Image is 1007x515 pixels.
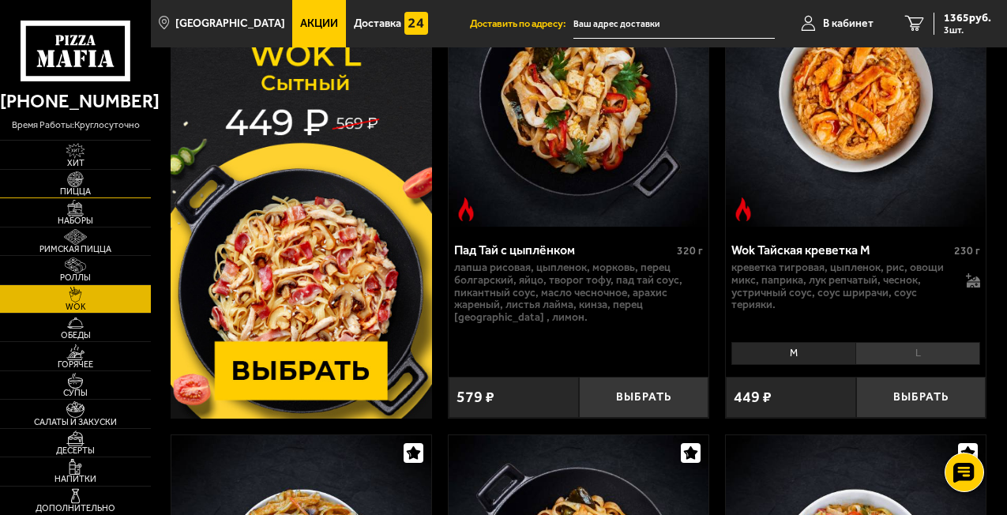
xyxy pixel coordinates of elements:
span: 3 шт. [944,25,991,35]
input: Ваш адрес доставки [573,9,775,39]
span: Доставка [354,18,401,29]
img: Острое блюдо [454,197,478,221]
li: L [855,342,980,364]
img: 15daf4d41897b9f0e9f617042186c801.svg [404,12,428,36]
span: [GEOGRAPHIC_DATA] [175,18,285,29]
span: 1365 руб. [944,13,991,24]
div: Пад Тай с цыплёнком [454,242,673,257]
img: Острое блюдо [731,197,755,221]
span: 449 ₽ [734,389,772,405]
button: Выбрать [856,377,986,419]
span: 579 ₽ [457,389,494,405]
span: В кабинет [823,18,874,29]
span: Ленинградская область, Всеволожский район, Бугры, Тихая улица, 7к5 [573,9,775,39]
span: Доставить по адресу: [470,19,573,29]
p: креветка тигровая, цыпленок, рис, овощи микс, паприка, лук репчатый, чеснок, устричный соус, соус... [731,261,956,312]
li: M [731,342,855,364]
span: Акции [300,18,338,29]
div: Wok Тайская креветка M [731,242,950,257]
p: лапша рисовая, цыпленок, морковь, перец болгарский, яйцо, творог тофу, пад тай соус, пикантный со... [454,261,703,325]
span: 320 г [677,244,703,257]
span: 230 г [954,244,980,257]
button: Выбрать [579,377,709,419]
